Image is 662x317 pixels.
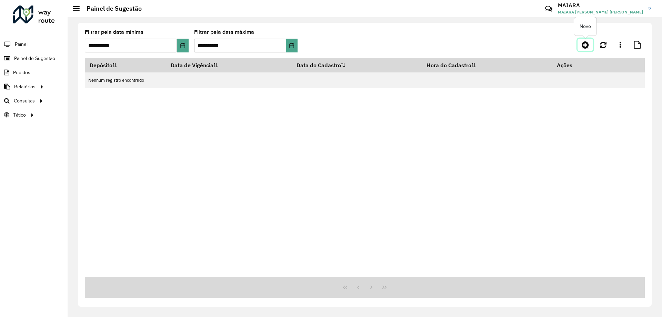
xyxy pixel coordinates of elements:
[558,9,643,15] span: MAIARA [PERSON_NAME] [PERSON_NAME]
[13,111,26,119] span: Tático
[574,17,596,36] div: Novo
[422,58,552,72] th: Hora do Cadastro
[14,83,36,90] span: Relatórios
[552,58,593,72] th: Ações
[558,2,643,9] h3: MAIARA
[85,72,645,88] td: Nenhum registro encontrado
[13,69,30,76] span: Pedidos
[177,39,188,52] button: Choose Date
[85,28,143,36] label: Filtrar pela data mínima
[14,55,55,62] span: Painel de Sugestão
[14,97,35,105] span: Consultas
[15,41,28,48] span: Painel
[80,5,142,12] h2: Painel de Sugestão
[541,1,556,16] a: Contato Rápido
[194,28,254,36] label: Filtrar pela data máxima
[166,58,292,72] th: Data de Vigência
[292,58,422,72] th: Data do Cadastro
[85,58,166,72] th: Depósito
[286,39,298,52] button: Choose Date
